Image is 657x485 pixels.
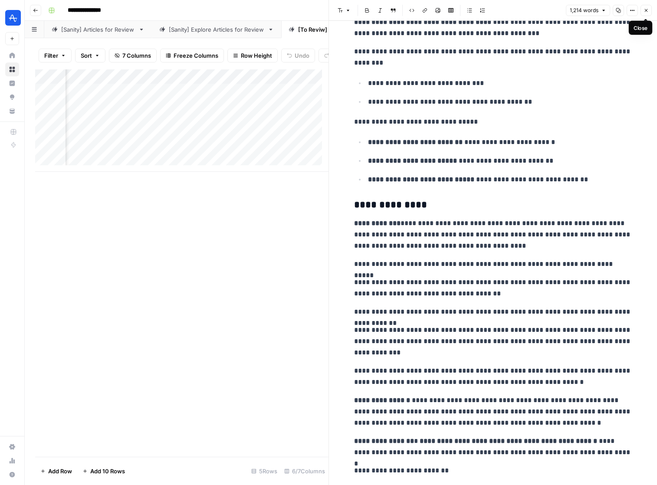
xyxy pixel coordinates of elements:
[5,62,19,76] a: Browse
[227,49,278,62] button: Row Height
[152,21,281,38] a: [Sanity] Explore Articles for Review
[5,440,19,454] a: Settings
[241,51,272,60] span: Row Height
[44,51,58,60] span: Filter
[281,49,315,62] button: Undo
[39,49,72,62] button: Filter
[5,10,21,26] img: Amplitude Logo
[566,5,610,16] button: 1,214 words
[61,25,135,34] div: [Sanity] Articles for Review
[48,467,72,475] span: Add Row
[570,7,598,14] span: 1,214 words
[169,25,264,34] div: [Sanity] Explore Articles for Review
[298,25,410,34] div: [To Reviw] Refresh Articles - No Rewrites
[5,49,19,62] a: Home
[81,51,92,60] span: Sort
[35,464,77,478] button: Add Row
[122,51,151,60] span: 7 Columns
[90,467,125,475] span: Add 10 Rows
[44,21,152,38] a: [Sanity] Articles for Review
[248,464,281,478] div: 5 Rows
[5,104,19,118] a: Your Data
[295,51,309,60] span: Undo
[174,51,218,60] span: Freeze Columns
[75,49,105,62] button: Sort
[160,49,224,62] button: Freeze Columns
[77,464,130,478] button: Add 10 Rows
[5,76,19,90] a: Insights
[5,90,19,104] a: Opportunities
[109,49,157,62] button: 7 Columns
[281,464,328,478] div: 6/7 Columns
[5,468,19,482] button: Help + Support
[281,21,427,38] a: [To Reviw] Refresh Articles - No Rewrites
[5,7,19,29] button: Workspace: Amplitude
[634,24,648,32] div: Close
[5,454,19,468] a: Usage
